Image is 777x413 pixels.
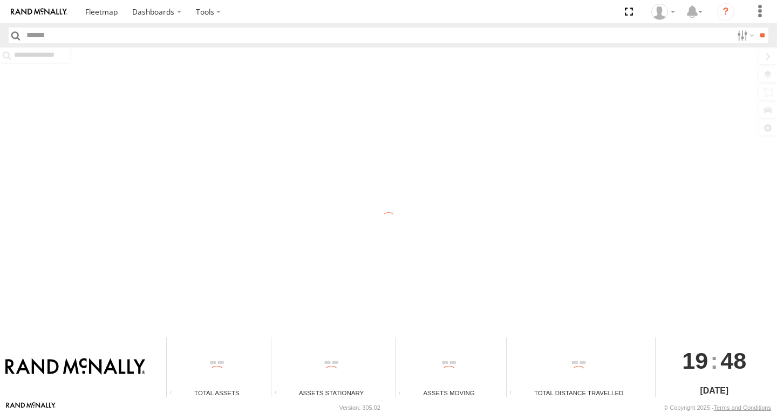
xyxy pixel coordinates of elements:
[167,389,183,397] div: Total number of Enabled Assets
[396,388,502,397] div: Assets Moving
[271,388,391,397] div: Assets Stationary
[656,384,773,397] div: [DATE]
[6,402,56,413] a: Visit our Website
[647,4,679,20] div: Valeo Dash
[720,337,746,384] span: 48
[339,404,380,411] div: Version: 305.02
[682,337,708,384] span: 19
[5,358,145,376] img: Rand McNally
[396,389,412,397] div: Total number of assets current in transit.
[167,388,267,397] div: Total Assets
[507,389,523,397] div: Total distance travelled by all assets within specified date range and applied filters
[656,337,773,384] div: :
[271,389,288,397] div: Total number of assets current stationary.
[714,404,771,411] a: Terms and Conditions
[11,8,67,16] img: rand-logo.svg
[507,388,651,397] div: Total Distance Travelled
[664,404,771,411] div: © Copyright 2025 -
[733,28,756,43] label: Search Filter Options
[717,3,734,21] i: ?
